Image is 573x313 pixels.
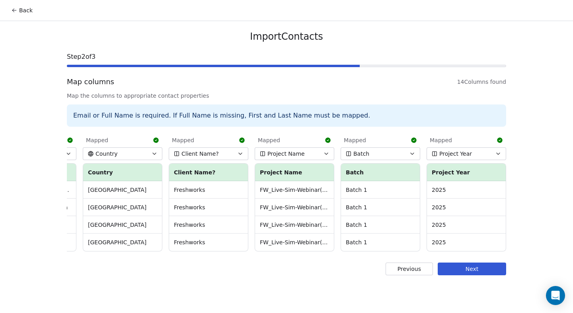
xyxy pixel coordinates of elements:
[255,234,334,251] td: FW_Live-Sim-Webinar(NA)26thAugust'2025
[67,52,506,62] span: Step 2 of 3
[169,216,248,234] td: Freshworks
[255,181,334,199] td: FW_Live-Sim-Webinar(NA)26thAugust'2025
[67,77,114,87] span: Map columns
[341,181,420,199] td: Batch 1
[255,164,334,181] th: Project Name
[67,92,506,100] span: Map the columns to appropriate contact properties
[427,164,506,181] th: Project Year
[267,150,305,158] span: Project Name
[457,78,506,86] span: 14 Columns found
[353,150,369,158] span: Batch
[172,136,194,144] span: Mapped
[438,263,506,275] button: Next
[67,104,506,127] div: Email or Full Name is required. If Full Name is missing, First and Last Name must be mapped.
[250,31,323,43] span: Import Contacts
[83,216,162,234] td: [GEOGRAPHIC_DATA]
[258,136,280,144] span: Mapped
[341,164,420,181] th: Batch
[255,199,334,216] td: FW_Live-Sim-Webinar(NA)26thAugust'2025
[427,199,506,216] td: 2025
[86,136,108,144] span: Mapped
[255,216,334,234] td: FW_Live-Sim-Webinar(NA)26thAugust'2025
[83,234,162,251] td: [GEOGRAPHIC_DATA]
[6,3,37,17] button: Back
[83,199,162,216] td: [GEOGRAPHIC_DATA]
[341,199,420,216] td: Batch 1
[169,164,248,181] th: Client Name?
[427,234,506,251] td: 2025
[169,234,248,251] td: Freshworks
[439,150,472,158] span: Project Year
[169,181,248,199] td: Freshworks
[430,136,452,144] span: Mapped
[341,234,420,251] td: Batch 1
[169,199,248,216] td: Freshworks
[83,164,162,181] th: Country
[546,286,565,305] div: Open Intercom Messenger
[95,150,118,158] span: Country
[83,181,162,199] td: [GEOGRAPHIC_DATA]
[427,181,506,199] td: 2025
[341,216,420,234] td: Batch 1
[344,136,366,144] span: Mapped
[427,216,506,234] td: 2025
[181,150,219,158] span: Client Name?
[386,263,433,275] button: Previous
